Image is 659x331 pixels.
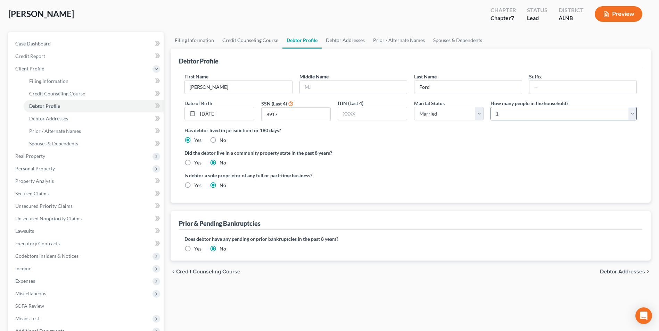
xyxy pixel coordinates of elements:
label: Yes [194,137,201,144]
span: Unsecured Nonpriority Claims [15,215,82,221]
span: Credit Report [15,53,45,59]
span: Client Profile [15,66,44,71]
a: Spouses & Dependents [24,137,164,150]
a: Unsecured Priority Claims [10,200,164,212]
label: How many people in the household? [491,100,568,107]
a: Debtor Addresses [24,112,164,125]
span: Real Property [15,153,45,159]
a: Prior / Alternate Names [369,32,429,49]
a: Credit Report [10,50,164,62]
label: No [220,137,226,144]
div: Prior & Pending Bankruptcies [179,219,261,228]
i: chevron_right [645,269,651,274]
a: Lawsuits [10,225,164,237]
label: Does debtor have any pending or prior bankruptcies in the past 8 years? [184,235,637,243]
span: Means Test [15,315,39,321]
a: Case Dashboard [10,37,164,50]
span: Credit Counseling Course [176,269,240,274]
input: XXXX [262,108,330,121]
div: District [559,6,584,14]
label: Has debtor lived in jurisdiction for 180 days? [184,127,637,134]
a: Secured Claims [10,187,164,200]
a: Property Analysis [10,175,164,187]
button: Debtor Addresses chevron_right [600,269,651,274]
div: Open Intercom Messenger [635,307,652,324]
span: Debtor Addresses [600,269,645,274]
label: No [220,159,226,166]
div: Lead [527,14,547,22]
label: Middle Name [299,73,329,80]
span: Codebtors Insiders & Notices [15,253,79,259]
span: Expenses [15,278,35,284]
span: Spouses & Dependents [29,141,78,146]
label: ITIN (Last 4) [338,100,363,107]
div: Chapter [491,6,516,14]
label: Did the debtor live in a community property state in the past 8 years? [184,149,637,156]
label: Marital Status [414,100,445,107]
span: Prior / Alternate Names [29,128,81,134]
a: Filing Information [24,75,164,87]
label: Last Name [414,73,437,80]
span: Miscellaneous [15,290,46,296]
a: Credit Counseling Course [24,87,164,100]
a: Credit Counseling Course [218,32,282,49]
label: First Name [184,73,208,80]
label: Yes [194,245,201,252]
span: Debtor Profile [29,103,60,109]
a: Spouses & Dependents [429,32,486,49]
label: Date of Birth [184,100,212,107]
a: Filing Information [171,32,218,49]
label: No [220,245,226,252]
input: MM/DD/YYYY [198,107,254,120]
i: chevron_left [171,269,176,274]
span: Personal Property [15,165,55,171]
span: Case Dashboard [15,41,51,46]
span: Debtor Addresses [29,116,68,121]
a: Executory Contracts [10,237,164,250]
a: Unsecured Nonpriority Claims [10,212,164,225]
span: Executory Contracts [15,240,60,246]
div: ALNB [559,14,584,22]
div: Debtor Profile [179,57,219,65]
span: Filing Information [29,78,68,84]
input: M.I [300,80,407,94]
span: Credit Counseling Course [29,91,85,96]
label: Yes [194,182,201,189]
span: [PERSON_NAME] [8,9,74,19]
label: No [220,182,226,189]
label: SSN (Last 4) [261,100,287,107]
span: 7 [511,15,514,21]
span: Property Analysis [15,178,54,184]
input: -- [414,80,521,94]
label: Yes [194,159,201,166]
span: Income [15,265,31,271]
a: SOFA Review [10,300,164,312]
button: Preview [595,6,642,22]
input: -- [529,80,636,94]
div: Status [527,6,547,14]
a: Debtor Profile [282,32,322,49]
span: SOFA Review [15,303,44,309]
input: XXXX [338,107,407,120]
div: Chapter [491,14,516,22]
span: Secured Claims [15,190,49,196]
label: Is debtor a sole proprietor of any full or part-time business? [184,172,407,179]
a: Prior / Alternate Names [24,125,164,137]
a: Debtor Addresses [322,32,369,49]
button: chevron_left Credit Counseling Course [171,269,240,274]
label: Suffix [529,73,542,80]
span: Lawsuits [15,228,34,234]
span: Unsecured Priority Claims [15,203,73,209]
input: -- [185,80,292,94]
a: Debtor Profile [24,100,164,112]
